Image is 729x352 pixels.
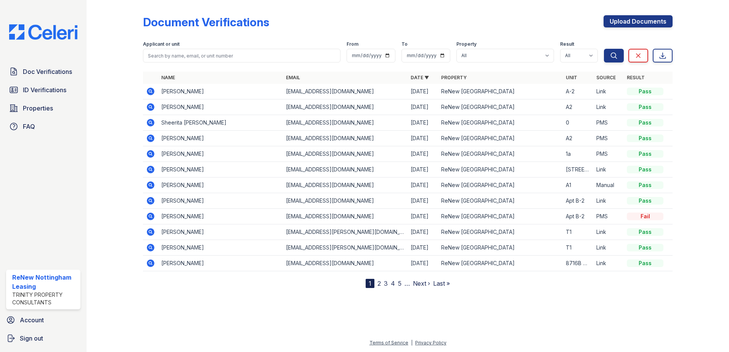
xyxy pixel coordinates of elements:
td: [PERSON_NAME] [158,209,283,224]
td: [DATE] [408,162,438,178]
td: [DATE] [408,131,438,146]
a: 5 [398,280,401,287]
div: Pass [627,166,663,173]
td: [DATE] [408,115,438,131]
td: T1 [563,224,593,240]
a: Upload Documents [604,15,673,27]
a: ID Verifications [6,82,80,98]
td: Link [593,256,624,271]
td: ReNew [GEOGRAPHIC_DATA] [438,209,563,224]
td: PMS [593,131,624,146]
td: ReNew [GEOGRAPHIC_DATA] [438,99,563,115]
td: [DATE] [408,193,438,209]
td: [EMAIL_ADDRESS][DOMAIN_NAME] [283,209,408,224]
td: [PERSON_NAME] [158,256,283,271]
td: [DATE] [408,224,438,240]
td: ReNew [GEOGRAPHIC_DATA] [438,178,563,193]
td: [PERSON_NAME] [158,99,283,115]
span: Sign out [20,334,43,343]
input: Search by name, email, or unit number [143,49,340,62]
td: [PERSON_NAME] [158,178,283,193]
td: [PERSON_NAME] [158,162,283,178]
td: [EMAIL_ADDRESS][DOMAIN_NAME] [283,84,408,99]
td: Sheerita [PERSON_NAME] [158,115,283,131]
span: ID Verifications [23,85,66,94]
div: ReNew Nottingham Leasing [12,273,77,291]
td: [EMAIL_ADDRESS][DOMAIN_NAME] [283,193,408,209]
td: 8716B APTB2 [563,256,593,271]
td: PMS [593,209,624,224]
td: [PERSON_NAME] [158,193,283,209]
span: FAQ [23,122,35,131]
td: [PERSON_NAME] [158,131,283,146]
td: [EMAIL_ADDRESS][DOMAIN_NAME] [283,162,408,178]
a: 3 [384,280,388,287]
div: Pass [627,88,663,95]
td: A2 [563,131,593,146]
td: ReNew [GEOGRAPHIC_DATA] [438,131,563,146]
td: [PERSON_NAME] [158,224,283,240]
td: 1a [563,146,593,162]
td: ReNew [GEOGRAPHIC_DATA] [438,240,563,256]
td: [EMAIL_ADDRESS][PERSON_NAME][DOMAIN_NAME] [283,240,408,256]
td: ReNew [GEOGRAPHIC_DATA] [438,115,563,131]
span: Doc Verifications [23,67,72,76]
td: [DATE] [408,146,438,162]
td: [EMAIL_ADDRESS][DOMAIN_NAME] [283,131,408,146]
td: T1 [563,240,593,256]
div: 1 [366,279,374,288]
td: [STREET_ADDRESS] Unit# A-2 [563,162,593,178]
td: Link [593,99,624,115]
td: [PERSON_NAME] [158,240,283,256]
span: Properties [23,104,53,113]
a: Next › [413,280,430,287]
td: PMS [593,146,624,162]
td: [DATE] [408,84,438,99]
a: Account [3,312,83,328]
td: Link [593,84,624,99]
span: Account [20,315,44,325]
a: Terms of Service [369,340,408,346]
td: [EMAIL_ADDRESS][DOMAIN_NAME] [283,99,408,115]
td: [EMAIL_ADDRESS][DOMAIN_NAME] [283,178,408,193]
a: Result [627,75,645,80]
td: ReNew [GEOGRAPHIC_DATA] [438,224,563,240]
td: Link [593,193,624,209]
td: Manual [593,178,624,193]
td: PMS [593,115,624,131]
a: 2 [377,280,381,287]
label: Result [560,41,574,47]
td: Link [593,224,624,240]
td: A1 [563,178,593,193]
label: From [347,41,358,47]
td: A2 [563,99,593,115]
a: Properties [6,101,80,116]
a: Property [441,75,467,80]
div: | [411,340,413,346]
td: 0 [563,115,593,131]
td: ReNew [GEOGRAPHIC_DATA] [438,146,563,162]
div: Document Verifications [143,15,269,29]
div: Pass [627,119,663,126]
a: Name [161,75,175,80]
div: Pass [627,103,663,111]
a: FAQ [6,119,80,134]
td: A-2 [563,84,593,99]
td: [EMAIL_ADDRESS][DOMAIN_NAME] [283,256,408,271]
a: Unit [566,75,577,80]
td: Link [593,240,624,256]
a: Source [596,75,616,80]
label: Applicant or unit [143,41,180,47]
td: [PERSON_NAME] [158,84,283,99]
td: [EMAIL_ADDRESS][DOMAIN_NAME] [283,115,408,131]
td: ReNew [GEOGRAPHIC_DATA] [438,193,563,209]
td: [DATE] [408,240,438,256]
div: Pass [627,150,663,158]
td: [PERSON_NAME] [158,146,283,162]
div: Pass [627,259,663,267]
td: [DATE] [408,99,438,115]
td: [EMAIL_ADDRESS][PERSON_NAME][DOMAIN_NAME] [283,224,408,240]
div: Pass [627,197,663,205]
td: [DATE] [408,256,438,271]
label: Property [456,41,477,47]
